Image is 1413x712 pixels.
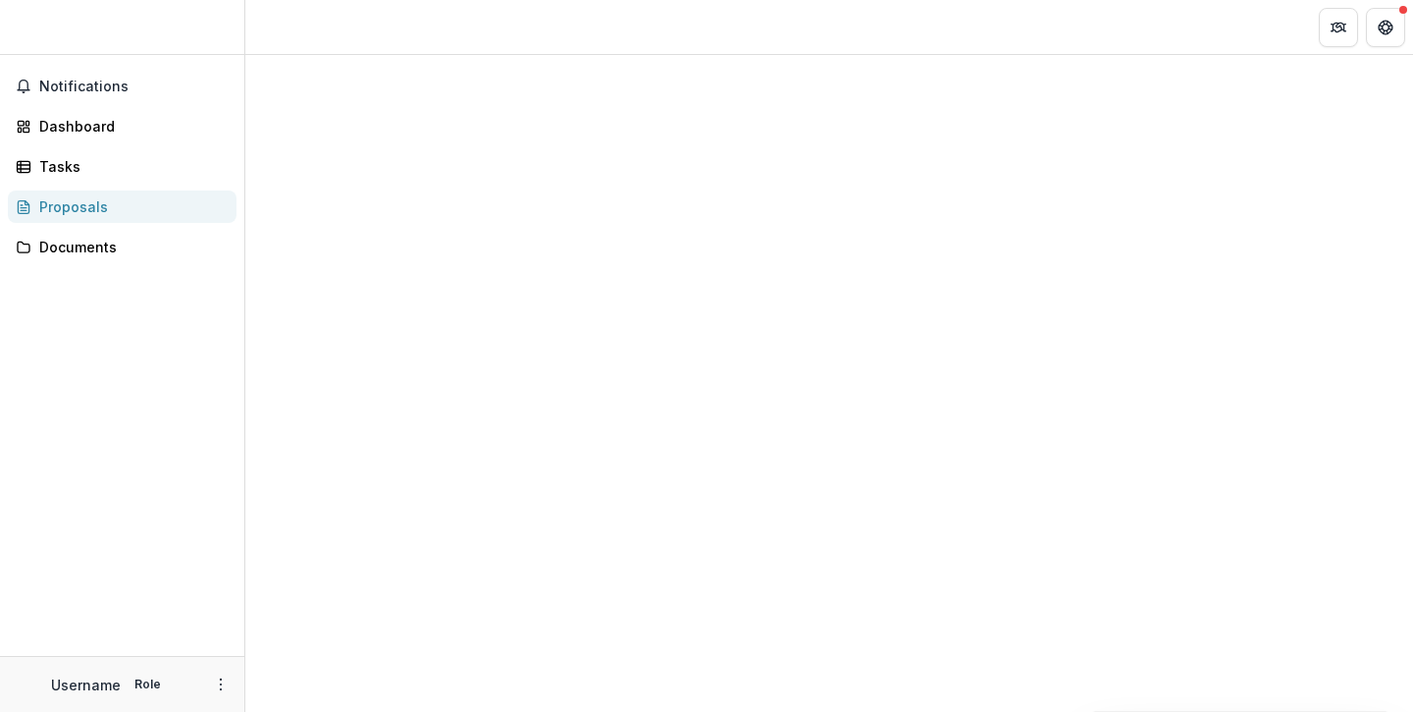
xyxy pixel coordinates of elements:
button: Get Help [1366,8,1405,47]
button: Partners [1319,8,1358,47]
button: More [209,673,233,696]
div: Documents [39,237,221,257]
div: Tasks [39,156,221,177]
button: Notifications [8,71,236,102]
div: Proposals [39,196,221,217]
a: Dashboard [8,110,236,142]
p: Role [129,676,167,693]
div: Dashboard [39,116,221,137]
a: Documents [8,231,236,263]
span: Notifications [39,79,229,95]
a: Tasks [8,150,236,183]
a: Proposals [8,191,236,223]
p: Username [51,675,121,695]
